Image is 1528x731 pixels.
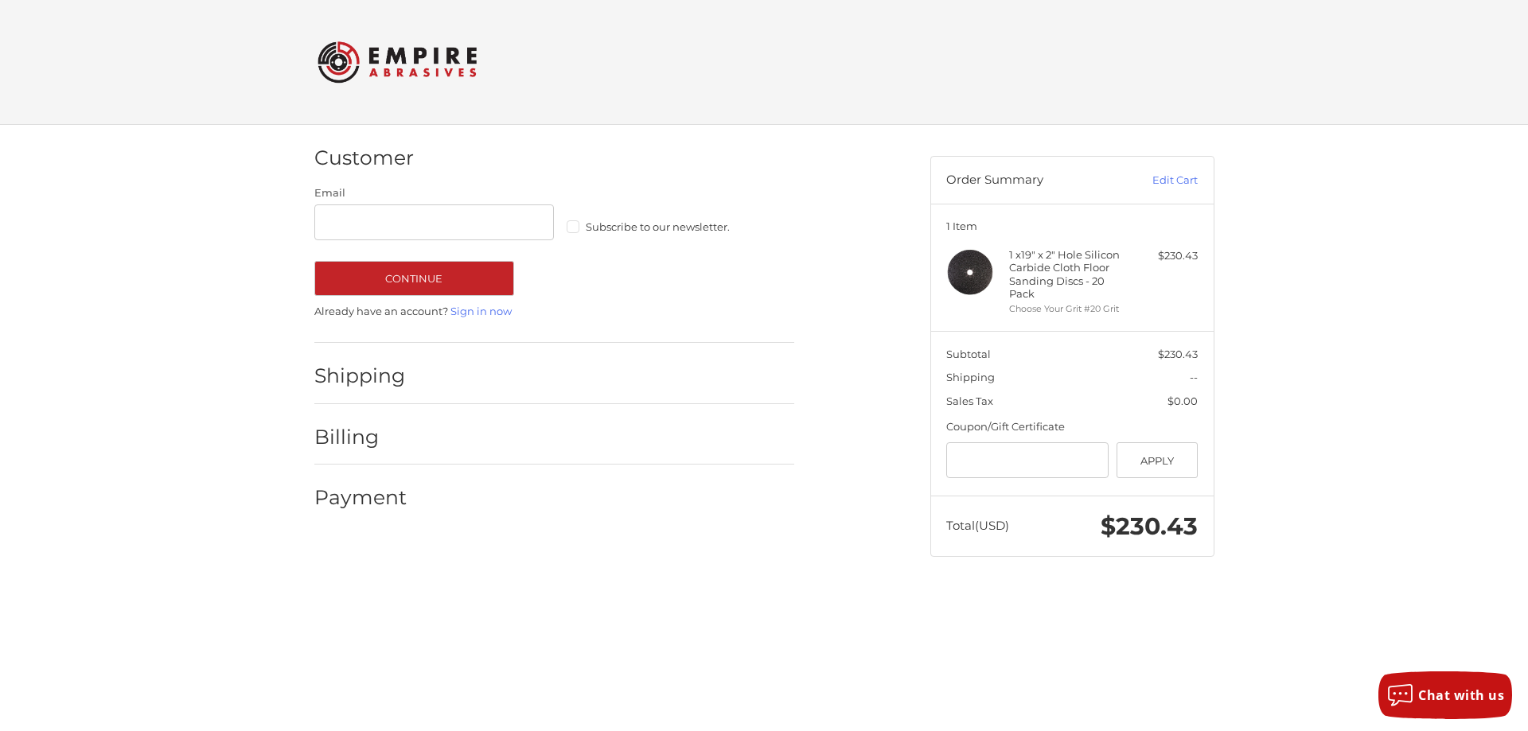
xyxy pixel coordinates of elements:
[946,442,1109,478] input: Gift Certificate or Coupon Code
[318,31,477,93] img: Empire Abrasives
[1117,442,1199,478] button: Apply
[314,261,514,296] button: Continue
[946,371,995,383] span: Shipping
[314,425,407,449] h2: Billing
[946,395,993,407] span: Sales Tax
[1418,686,1504,704] span: Chat with us
[946,419,1198,435] div: Coupon/Gift Certificate
[946,220,1198,232] h3: 1 Item
[1167,395,1198,407] span: $0.00
[1378,671,1512,719] button: Chat with us
[1190,371,1198,383] span: --
[314,185,555,201] label: Email
[946,173,1117,189] h3: Order Summary
[946,348,991,360] span: Subtotal
[1117,173,1198,189] a: Edit Cart
[450,305,512,317] a: Sign in now
[1135,248,1198,264] div: $230.43
[1009,302,1131,316] li: Choose Your Grit #20 Grit
[1009,248,1131,300] h4: 1 x 19" x 2" Hole Silicon Carbide Cloth Floor Sanding Discs - 20 Pack
[586,220,730,233] span: Subscribe to our newsletter.
[314,364,407,388] h2: Shipping
[314,304,794,320] p: Already have an account?
[1101,511,1198,541] span: $230.43
[314,146,414,170] h2: Customer
[314,485,407,510] h2: Payment
[1158,348,1198,360] span: $230.43
[946,518,1009,533] span: Total (USD)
